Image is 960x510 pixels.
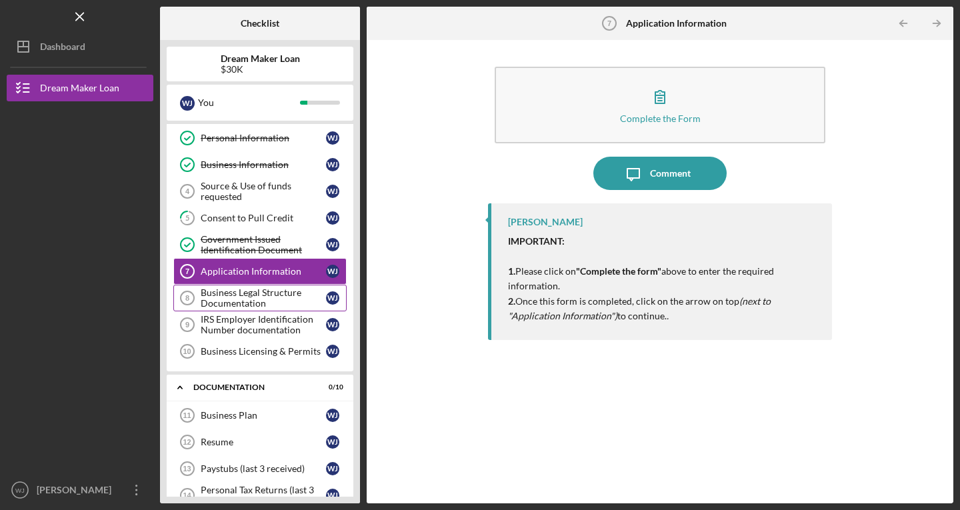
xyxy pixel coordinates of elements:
div: W J [326,345,339,358]
text: WJ [15,487,25,494]
tspan: 13 [183,465,191,473]
div: Resume [201,437,326,447]
div: 0 / 10 [319,383,343,391]
div: IRS Employer Identification Number documentation [201,314,326,335]
div: Personal Information [201,133,326,143]
div: Personal Tax Returns (last 3 years) [201,485,326,506]
div: Government Issued Identification Document [201,234,326,255]
tspan: 7 [185,267,189,275]
div: [PERSON_NAME] [33,477,120,507]
button: Comment [593,157,727,190]
div: Business Licensing & Permits [201,346,326,357]
a: 4Source & Use of funds requestedWJ [173,178,347,205]
button: Complete the Form [495,67,825,143]
b: Dream Maker Loan [221,53,300,64]
a: 7Application InformationWJ [173,258,347,285]
button: Dream Maker Loan [7,75,153,101]
div: Business Plan [201,410,326,421]
tspan: 7 [607,19,611,27]
div: W J [326,489,339,502]
a: 8Business Legal Structure DocumentationWJ [173,285,347,311]
div: W J [326,318,339,331]
a: 10Business Licensing & PermitsWJ [173,338,347,365]
div: You [198,91,300,114]
tspan: 11 [183,411,191,419]
div: W J [326,185,339,198]
strong: IMPORTANT: [508,235,565,247]
button: WJ[PERSON_NAME] [7,477,153,503]
p: Once this form is completed, click on the arrow on top to continue. [508,294,819,324]
div: W J [326,131,339,145]
div: [PERSON_NAME] [508,217,583,227]
div: W J [180,96,195,111]
div: Source & Use of funds requested [201,181,326,202]
b: Checklist [241,18,279,29]
b: Application Information [626,18,727,29]
button: Dashboard [7,33,153,60]
div: W J [326,291,339,305]
p: Please click on above to enter the required information. [508,234,819,294]
div: W J [326,435,339,449]
strong: 1. [508,265,515,277]
div: Business Information [201,159,326,170]
em: . [667,310,669,321]
tspan: 12 [183,438,191,446]
div: Consent to Pull Credit [201,213,326,223]
a: 11Business PlanWJ [173,402,347,429]
tspan: 4 [185,187,190,195]
div: Paystubs (last 3 received) [201,463,326,474]
tspan: 14 [183,491,191,499]
strong: 2. [508,295,515,307]
div: Application Information [201,266,326,277]
div: Comment [650,157,691,190]
a: Business InformationWJ [173,151,347,178]
div: Dashboard [40,33,85,63]
div: Complete the Form [620,113,701,123]
a: 14Personal Tax Returns (last 3 years)WJ [173,482,347,509]
div: W J [326,158,339,171]
a: Personal InformationWJ [173,125,347,151]
a: Government Issued Identification DocumentWJ [173,231,347,258]
tspan: 10 [183,347,191,355]
a: 9IRS Employer Identification Number documentationWJ [173,311,347,338]
div: W J [326,238,339,251]
div: W J [326,211,339,225]
a: 13Paystubs (last 3 received)WJ [173,455,347,482]
div: $30K [221,64,300,75]
tspan: 8 [185,294,189,302]
div: Dream Maker Loan [40,75,119,105]
div: W J [326,265,339,278]
a: 12ResumeWJ [173,429,347,455]
tspan: 9 [185,321,189,329]
a: 5Consent to Pull CreditWJ [173,205,347,231]
strong: "Complete the form" [576,265,661,277]
div: Documentation [193,383,310,391]
tspan: 5 [185,214,189,223]
div: W J [326,462,339,475]
div: W J [326,409,339,422]
div: Business Legal Structure Documentation [201,287,326,309]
